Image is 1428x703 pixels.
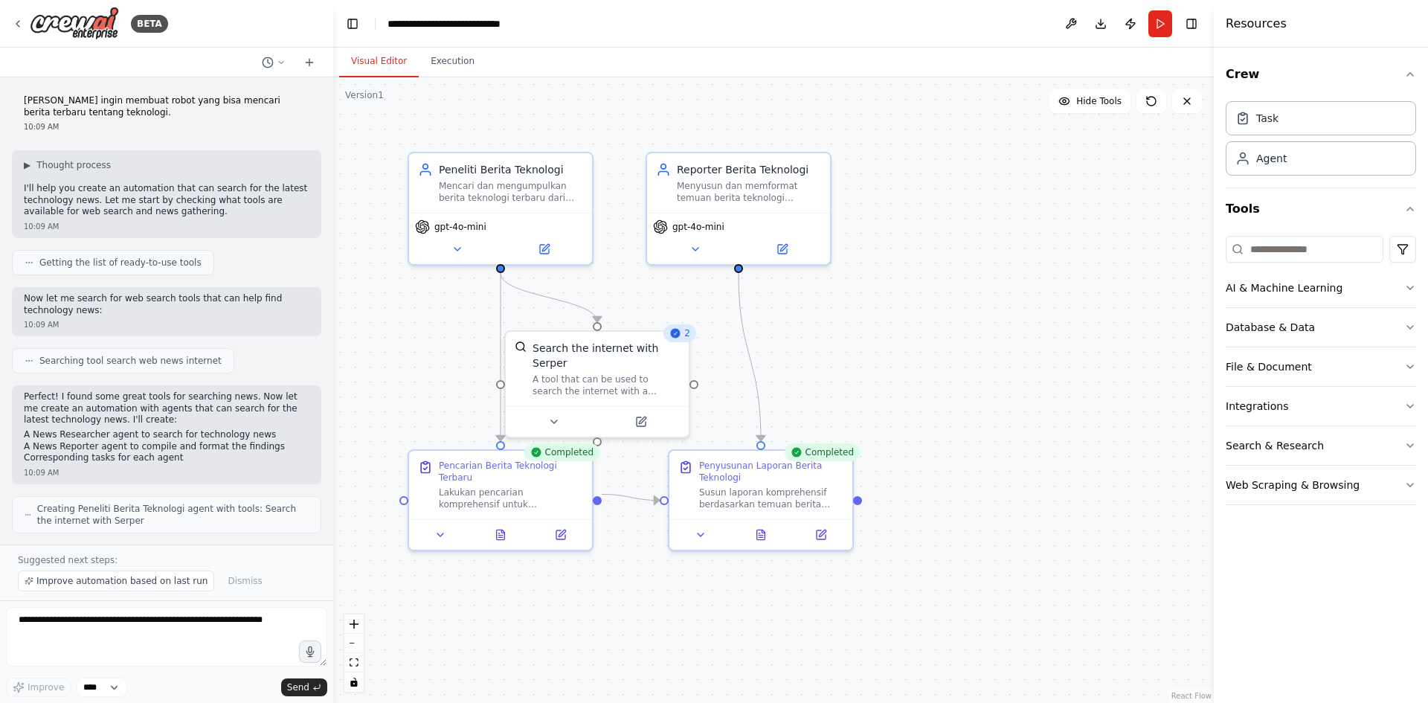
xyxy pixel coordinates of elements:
[1226,308,1416,347] button: Database & Data
[1226,95,1416,187] div: Crew
[535,526,586,544] button: Open in side panel
[646,152,832,266] div: Reporter Berita TeknologiMenyusun dan memformat temuan berita teknologi menjadi laporan yang komp...
[387,16,501,31] nav: breadcrumb
[344,614,364,634] button: zoom in
[493,273,605,322] g: Edge from 5cdafcfb-b689-4c3f-bf69-31586ebf5301 to 3e612569-7653-499c-b43f-d471889339ee
[24,293,309,316] p: Now let me search for web search tools that can help find technology news:
[439,487,583,510] div: Lakukan pencarian komprehensif untuk menemukan berita teknologi terbaru dari 24 jam terakhir. Fok...
[672,221,724,233] span: gpt-4o-mini
[24,429,309,441] li: A News Researcher agent to search for technology news
[24,319,309,330] div: 10:09 AM
[524,443,599,461] div: Completed
[28,681,64,693] span: Improve
[469,526,533,544] button: View output
[1226,269,1416,307] button: AI & Machine Learning
[1226,466,1416,504] button: Web Scraping & Browsing
[1226,347,1416,386] button: File & Document
[1226,15,1287,33] h4: Resources
[24,183,309,218] p: I'll help you create an automation that can search for the latest technology news. Let me start b...
[220,571,269,591] button: Dismiss
[677,162,821,177] div: Reporter Berita Teknologi
[408,152,594,266] div: Peneliti Berita TeknologiMencari dan mengumpulkan berita teknologi terbaru dari berbagai sumber i...
[439,460,583,484] div: Pencarian Berita Teknologi Terbaru
[345,89,384,101] div: Version 1
[24,391,309,426] p: Perfect! I found some great tools for searching news. Now let me create an automation with agents...
[39,355,222,367] span: Searching tool search web news internet
[24,159,30,171] span: ▶
[344,653,364,672] button: fit view
[533,373,680,397] div: A tool that can be used to search the internet with a search_query. Supports different search typ...
[24,121,309,132] div: 10:09 AM
[439,162,583,177] div: Peneliti Berita Teknologi
[1226,54,1416,95] button: Crew
[228,575,262,587] span: Dismiss
[24,95,309,118] p: [PERSON_NAME] ingin membuat robot yang bisa mencari berita terbaru tentang teknologi.
[36,575,208,587] span: Improve automation based on last run
[439,180,583,204] div: Mencari dan mengumpulkan berita teknologi terbaru dari berbagai sumber internet, dengan fokus pad...
[419,46,486,77] button: Execution
[36,159,111,171] span: Thought process
[1226,188,1416,230] button: Tools
[24,467,309,478] div: 10:09 AM
[1226,426,1416,465] button: Search & Research
[699,487,843,510] div: Susun laporan komprehensif berdasarkan temuan berita teknologi yang telah dikumpulkan. Organisasi...
[281,678,327,696] button: Send
[602,487,660,508] g: Edge from 505d90b3-1167-465b-a1a6-d597b7f02e72 to 16df51f2-a1e9-426f-afdd-0ec2d1135af1
[1226,387,1416,426] button: Integrations
[1226,230,1416,517] div: Tools
[408,449,594,551] div: CompletedPencarian Berita Teknologi TerbaruLakukan pencarian komprehensif untuk menemukan berita ...
[24,159,111,171] button: ▶Thought process
[37,503,309,527] span: Creating Peneliti Berita Teknologi agent with tools: Search the internet with Serper
[24,452,309,464] li: Corresponding tasks for each agent
[344,614,364,692] div: React Flow controls
[1256,151,1287,166] div: Agent
[684,327,690,339] span: 2
[30,7,119,40] img: Logo
[344,634,364,653] button: zoom out
[677,180,821,204] div: Menyusun dan memformat temuan berita teknologi menjadi laporan yang komprehensif dan mudah dibaca...
[599,413,683,431] button: Open in side panel
[287,681,309,693] span: Send
[730,526,793,544] button: View output
[731,273,768,441] g: Edge from 1dc7b7df-23fd-4314-8aee-52d41fecf341 to 16df51f2-a1e9-426f-afdd-0ec2d1135af1
[1049,89,1130,113] button: Hide Tools
[504,330,690,438] div: 2SerperDevToolSearch the internet with SerperA tool that can be used to search the internet with ...
[342,13,363,34] button: Hide left sidebar
[785,443,860,461] div: Completed
[297,54,321,71] button: Start a new chat
[434,221,486,233] span: gpt-4o-mini
[515,341,527,353] img: SerperDevTool
[24,441,309,453] li: A News Reporter agent to compile and format the findings
[344,672,364,692] button: toggle interactivity
[131,15,168,33] div: BETA
[668,449,854,551] div: CompletedPenyusunan Laporan Berita TeknologiSusun laporan komprehensif berdasarkan temuan berita ...
[6,678,71,697] button: Improve
[533,341,680,370] div: Search the internet with Serper
[24,221,309,232] div: 10:09 AM
[699,460,843,484] div: Penyusunan Laporan Berita Teknologi
[795,526,846,544] button: Open in side panel
[1171,692,1212,700] a: React Flow attribution
[1076,95,1122,107] span: Hide Tools
[339,46,419,77] button: Visual Editor
[256,54,292,71] button: Switch to previous chat
[39,257,202,269] span: Getting the list of ready-to-use tools
[18,554,315,566] p: Suggested next steps:
[1181,13,1202,34] button: Hide right sidebar
[502,240,586,258] button: Open in side panel
[493,273,508,441] g: Edge from 5cdafcfb-b689-4c3f-bf69-31586ebf5301 to 505d90b3-1167-465b-a1a6-d597b7f02e72
[1256,111,1279,126] div: Task
[18,571,214,591] button: Improve automation based on last run
[740,240,824,258] button: Open in side panel
[299,641,321,663] button: Click to speak your automation idea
